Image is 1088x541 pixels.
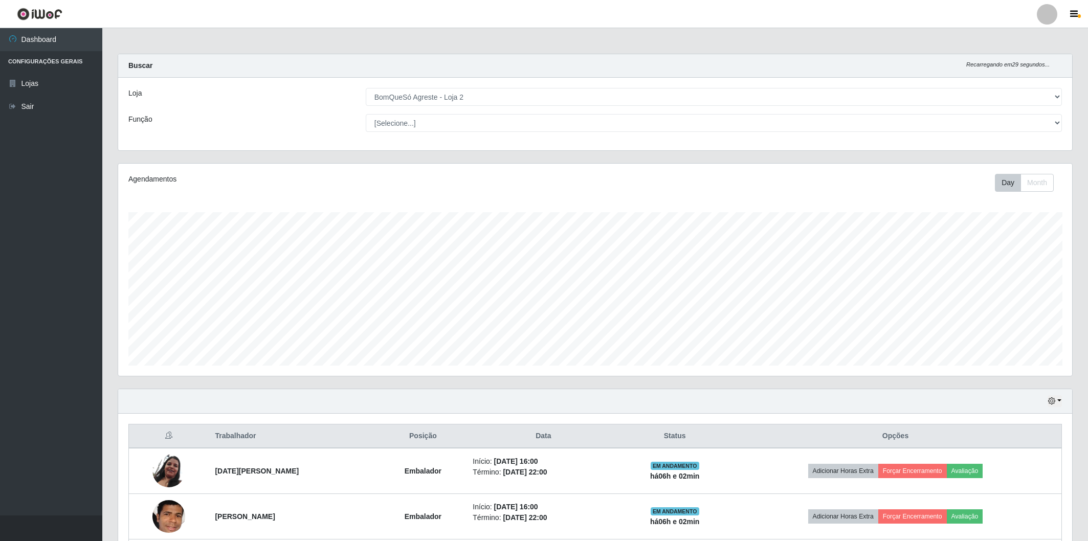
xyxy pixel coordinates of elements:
[651,462,699,470] span: EM ANDAMENTO
[473,512,614,523] li: Término:
[473,467,614,478] li: Término:
[494,503,538,511] time: [DATE] 16:00
[494,457,538,465] time: [DATE] 16:00
[128,88,142,99] label: Loja
[995,174,1021,192] button: Day
[405,512,441,521] strong: Embalador
[650,517,700,526] strong: há 06 h e 02 min
[473,456,614,467] li: Início:
[1020,174,1054,192] button: Month
[808,509,878,524] button: Adicionar Horas Extra
[503,468,547,476] time: [DATE] 22:00
[878,464,947,478] button: Forçar Encerramento
[878,509,947,524] button: Forçar Encerramento
[947,509,983,524] button: Avaliação
[215,467,299,475] strong: [DATE][PERSON_NAME]
[128,114,152,125] label: Função
[152,493,185,540] img: 1709861924003.jpeg
[729,424,1062,448] th: Opções
[620,424,729,448] th: Status
[947,464,983,478] button: Avaliação
[966,61,1050,67] i: Recarregando em 29 segundos...
[128,61,152,70] strong: Buscar
[995,174,1054,192] div: First group
[152,455,185,488] img: 1689337855569.jpeg
[503,513,547,522] time: [DATE] 22:00
[17,8,62,20] img: CoreUI Logo
[650,472,700,480] strong: há 06 h e 02 min
[473,502,614,512] li: Início:
[467,424,620,448] th: Data
[215,512,275,521] strong: [PERSON_NAME]
[651,507,699,515] span: EM ANDAMENTO
[379,424,467,448] th: Posição
[808,464,878,478] button: Adicionar Horas Extra
[128,174,508,185] div: Agendamentos
[209,424,379,448] th: Trabalhador
[405,467,441,475] strong: Embalador
[995,174,1062,192] div: Toolbar with button groups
